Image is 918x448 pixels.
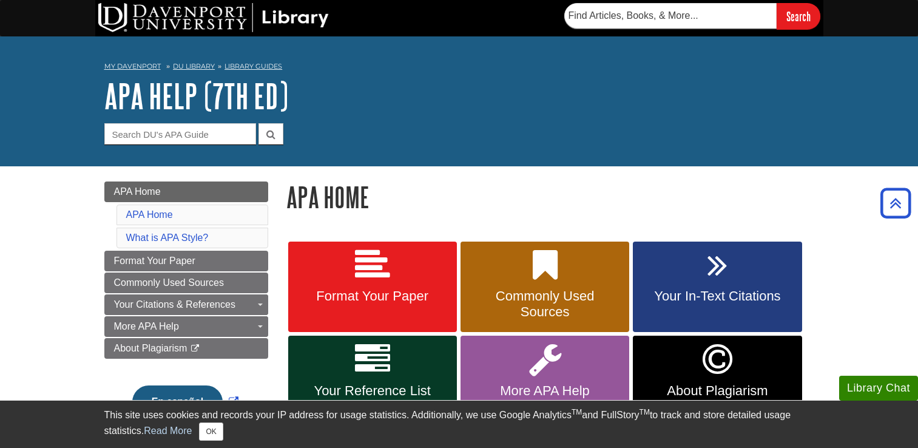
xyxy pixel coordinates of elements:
[173,62,215,70] a: DU Library
[114,277,224,288] span: Commonly Used Sources
[132,385,223,418] button: En español
[104,58,814,78] nav: breadcrumb
[564,3,777,29] input: Find Articles, Books, & More...
[104,316,268,337] a: More APA Help
[224,62,282,70] a: Library Guides
[190,345,200,353] i: This link opens in a new window
[633,242,802,333] a: Your In-Text Citations
[633,336,802,429] a: Link opens in new window
[288,336,457,429] a: Your Reference List
[104,77,288,115] a: APA Help (7th Ed)
[297,383,448,399] span: Your Reference List
[104,182,268,202] a: APA Home
[104,273,268,293] a: Commonly Used Sources
[104,182,268,439] div: Guide Page Menu
[286,182,814,212] h1: APA Home
[777,3,820,29] input: Search
[114,186,161,197] span: APA Home
[470,288,620,320] span: Commonly Used Sources
[98,3,329,32] img: DU Library
[642,288,792,304] span: Your In-Text Citations
[839,376,918,401] button: Library Chat
[640,408,650,416] sup: TM
[104,123,256,144] input: Search DU's APA Guide
[876,195,915,211] a: Back to Top
[114,321,179,331] span: More APA Help
[104,251,268,271] a: Format Your Paper
[572,408,582,416] sup: TM
[114,256,195,266] span: Format Your Paper
[144,426,192,436] a: Read More
[129,396,241,407] a: Link opens in new window
[104,408,814,441] div: This site uses cookies and records your IP address for usage statistics. Additionally, we use Goo...
[564,3,820,29] form: Searches DU Library's articles, books, and more
[642,383,792,399] span: About Plagiarism
[114,299,235,310] span: Your Citations & References
[461,336,629,429] a: More APA Help
[126,209,173,220] a: APA Home
[104,61,161,72] a: My Davenport
[104,294,268,315] a: Your Citations & References
[461,242,629,333] a: Commonly Used Sources
[470,383,620,399] span: More APA Help
[104,338,268,359] a: About Plagiarism
[288,242,457,333] a: Format Your Paper
[126,232,209,243] a: What is APA Style?
[297,288,448,304] span: Format Your Paper
[114,343,187,353] span: About Plagiarism
[199,423,223,441] button: Close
